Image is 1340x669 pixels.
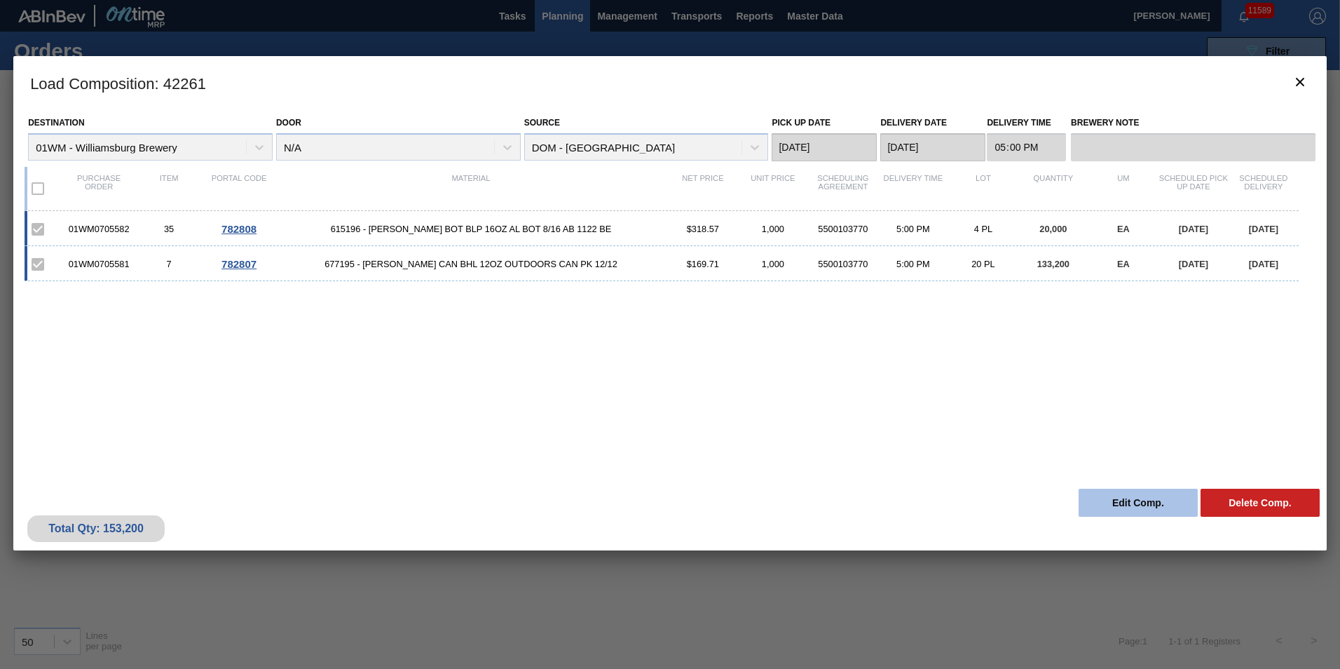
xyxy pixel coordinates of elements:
div: 5:00 PM [878,224,948,234]
span: 782808 [221,223,257,235]
span: EA [1117,259,1130,269]
span: 133,200 [1037,259,1069,269]
div: 20 PL [948,259,1018,269]
button: Edit Comp. [1079,489,1198,517]
span: 615196 - CARR BOT BLP 16OZ AL BOT 8/16 AB 1122 BE [274,224,668,234]
div: Total Qty: 153,200 [38,522,154,535]
div: 1,000 [738,259,808,269]
span: [DATE] [1179,259,1208,269]
label: Pick up Date [772,118,830,128]
span: 20,000 [1039,224,1067,234]
div: Go to Order [204,258,274,270]
label: Delivery Time [987,113,1066,133]
div: Quantity [1018,174,1088,203]
span: [DATE] [1249,259,1278,269]
span: [DATE] [1179,224,1208,234]
div: 35 [134,224,204,234]
div: Lot [948,174,1018,203]
div: 5:00 PM [878,259,948,269]
div: 01WM0705581 [64,259,134,269]
label: Destination [28,118,84,128]
div: Scheduled Delivery [1229,174,1299,203]
label: Source [524,118,560,128]
label: Brewery Note [1071,113,1315,133]
button: Delete Comp. [1201,489,1320,517]
div: 4 PL [948,224,1018,234]
div: Portal code [204,174,274,203]
div: $169.71 [668,259,738,269]
div: 01WM0705582 [64,224,134,234]
div: UM [1088,174,1158,203]
div: Material [274,174,668,203]
span: 782807 [221,258,257,270]
label: Door [276,118,301,128]
div: $318.57 [668,224,738,234]
div: Delivery Time [878,174,948,203]
span: [DATE] [1249,224,1278,234]
div: 5500103770 [808,259,878,269]
label: Delivery Date [880,118,946,128]
input: mm/dd/yyyy [880,133,985,161]
div: Go to Order [204,223,274,235]
div: Purchase order [64,174,134,203]
span: 677195 - CARR CAN BHL 12OZ OUTDOORS CAN PK 12/12 [274,259,668,269]
div: Scheduled Pick up Date [1158,174,1229,203]
div: 7 [134,259,204,269]
div: Unit Price [738,174,808,203]
div: 5500103770 [808,224,878,234]
div: Item [134,174,204,203]
h3: Load Composition : 42261 [13,56,1327,109]
input: mm/dd/yyyy [772,133,877,161]
div: 1,000 [738,224,808,234]
div: Scheduling Agreement [808,174,878,203]
div: Net Price [668,174,738,203]
span: EA [1117,224,1130,234]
